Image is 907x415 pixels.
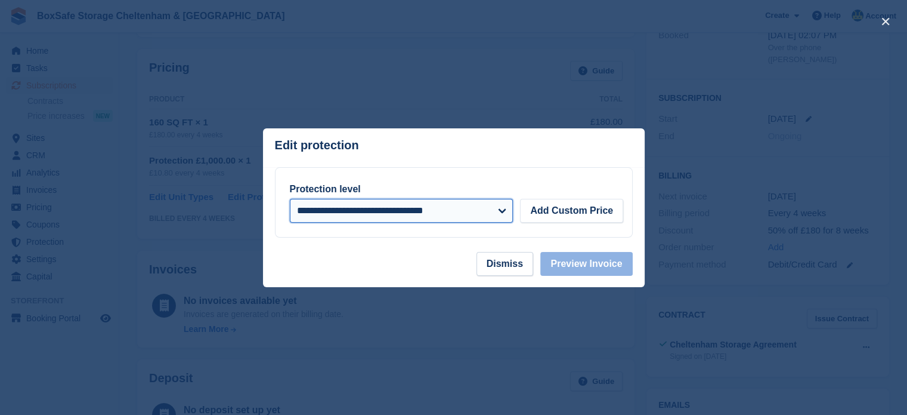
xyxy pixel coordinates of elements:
[275,139,359,152] p: Edit protection
[520,199,623,223] button: Add Custom Price
[476,252,533,276] button: Dismiss
[290,184,361,194] label: Protection level
[540,252,632,276] button: Preview Invoice
[876,12,895,31] button: close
